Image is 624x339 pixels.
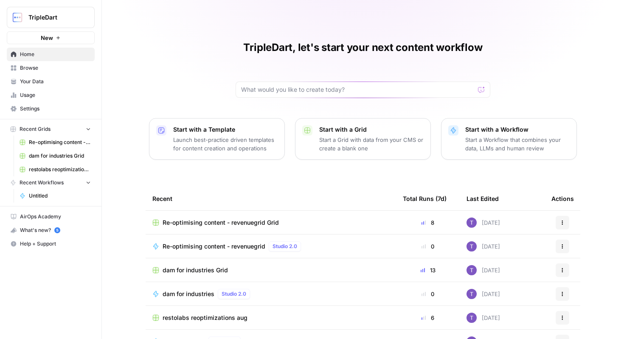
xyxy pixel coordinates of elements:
a: Browse [7,61,95,75]
span: dam for industries Grid [29,152,91,160]
div: [DATE] [467,313,500,323]
button: Workspace: TripleDart [7,7,95,28]
div: [DATE] [467,265,500,275]
a: Re-optimising content - revenuegridStudio 2.0 [152,241,389,251]
span: Recent Workflows [20,179,64,186]
span: TripleDart [28,13,80,22]
a: dam for industries Grid [16,149,95,163]
span: AirOps Academy [20,213,91,220]
a: Re-optimising content - revenuegrid Grid [16,136,95,149]
img: TripleDart Logo [10,10,25,25]
a: Your Data [7,75,95,88]
span: Re-optimising content - revenuegrid Grid [29,138,91,146]
button: Recent Grids [7,123,95,136]
span: New [41,34,53,42]
button: New [7,31,95,44]
a: Usage [7,88,95,102]
p: Start a Grid with data from your CMS or create a blank one [319,136,424,153]
span: restolabs reoptimizations aug [163,314,247,322]
input: What would you like to create today? [241,85,475,94]
span: Usage [20,91,91,99]
span: dam for industries [163,290,214,298]
button: Recent Workflows [7,176,95,189]
img: ogabi26qpshj0n8lpzr7tvse760o [467,241,477,251]
img: ogabi26qpshj0n8lpzr7tvse760o [467,289,477,299]
div: 13 [403,266,453,274]
span: Your Data [20,78,91,85]
div: Actions [551,187,574,210]
span: Recent Grids [20,125,51,133]
img: ogabi26qpshj0n8lpzr7tvse760o [467,313,477,323]
p: Start with a Workflow [465,125,570,134]
img: ogabi26qpshj0n8lpzr7tvse760o [467,218,477,228]
a: Home [7,48,95,61]
button: Start with a GridStart a Grid with data from your CMS or create a blank one [295,118,431,160]
a: dam for industriesStudio 2.0 [152,289,389,299]
button: What's new? 5 [7,223,95,237]
button: Start with a TemplateLaunch best-practice driven templates for content creation and operations [149,118,285,160]
span: Studio 2.0 [222,290,246,298]
a: restolabs reoptimizations aug [152,314,389,322]
span: Re-optimising content - revenuegrid [163,242,265,251]
a: 5 [54,227,60,233]
span: Help + Support [20,240,91,248]
a: Settings [7,102,95,116]
div: 6 [403,314,453,322]
button: Help + Support [7,237,95,251]
span: restolabs reoptimizations aug [29,166,91,173]
div: 0 [403,242,453,251]
span: Browse [20,64,91,72]
div: Total Runs (7d) [403,187,447,210]
p: Start with a Template [173,125,278,134]
div: 0 [403,290,453,298]
span: Untitled [29,192,91,200]
p: Launch best-practice driven templates for content creation and operations [173,136,278,153]
span: Studio 2.0 [273,243,297,250]
button: Start with a WorkflowStart a Workflow that combines your data, LLMs and human review [441,118,577,160]
text: 5 [56,228,58,232]
p: Start a Workflow that combines your data, LLMs and human review [465,136,570,153]
span: Re-optimising content - revenuegrid Grid [163,218,279,227]
span: Settings [20,105,91,113]
a: AirOps Academy [7,210,95,223]
div: Recent [152,187,389,210]
div: What's new? [7,224,94,237]
div: 8 [403,218,453,227]
div: [DATE] [467,241,500,251]
a: Re-optimising content - revenuegrid Grid [152,218,389,227]
img: ogabi26qpshj0n8lpzr7tvse760o [467,265,477,275]
span: Home [20,51,91,58]
a: restolabs reoptimizations aug [16,163,95,176]
a: dam for industries Grid [152,266,389,274]
p: Start with a Grid [319,125,424,134]
div: Last Edited [467,187,499,210]
a: Untitled [16,189,95,203]
div: [DATE] [467,289,500,299]
h1: TripleDart, let's start your next content workflow [243,41,482,54]
div: [DATE] [467,218,500,228]
span: dam for industries Grid [163,266,228,274]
